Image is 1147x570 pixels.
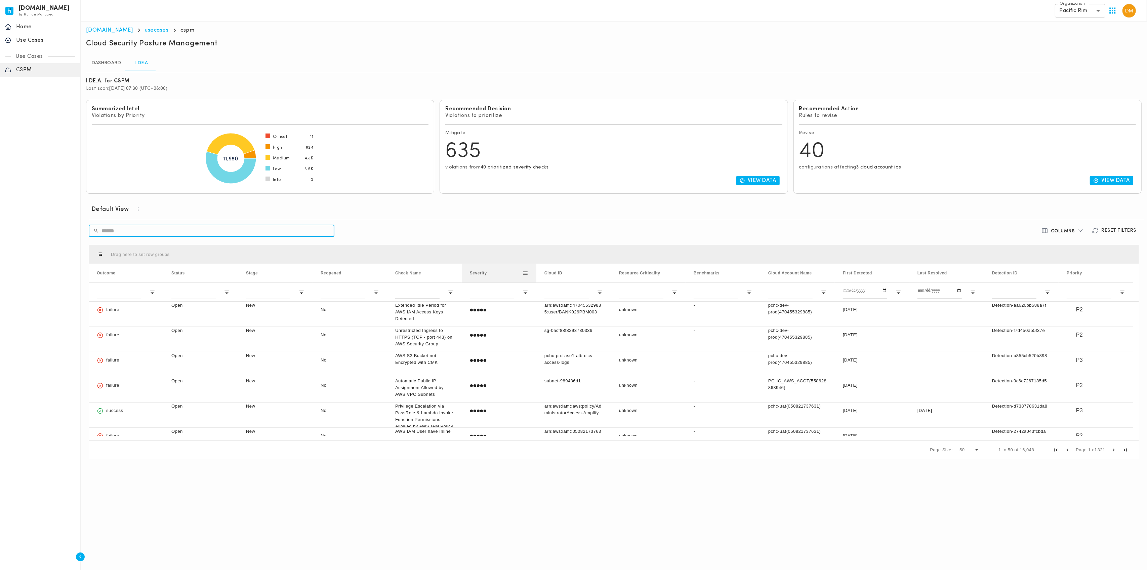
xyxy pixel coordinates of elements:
div: No [313,302,387,327]
span: Priority [1067,271,1082,275]
span: Info [273,177,281,183]
p: arn:aws:iam::050821737631:user/BANK139PBM003 [544,428,603,442]
div: medium [470,378,528,393]
p: CSPM [16,67,76,73]
span: to [1002,447,1007,452]
h6: Columns [1051,228,1075,234]
span: Medium [273,156,290,161]
span: 3 Stars [470,383,487,388]
span: 3 Stars [470,332,487,337]
nav: breadcrumb [86,27,1142,34]
input: First Detected Filter Input [843,286,887,299]
a: Dashboard [86,55,126,71]
div: Last Page [1122,447,1128,453]
span: Detection ID [992,271,1018,275]
div: high [470,302,528,317]
div: [DATE] [835,352,909,377]
p: - [694,378,752,384]
p: Detection-f7d450a55f37e [992,327,1051,334]
button: Open Filter Menu [671,289,678,295]
p: subnet-989486d1 [544,378,603,384]
div: No [313,428,387,453]
p: P2 [1076,306,1083,313]
span: unknown [619,433,638,438]
span: 11 [310,134,313,140]
button: Open Filter Menu [522,289,528,295]
button: User [1120,1,1139,20]
span: 2 Stars [470,408,487,413]
p: cspm [181,27,195,34]
p: violations from [445,164,782,170]
span: Drag here to set row groups [111,252,170,257]
p: - [694,327,752,334]
span: 1 [1088,447,1091,452]
button: Open Filter Menu [1119,289,1125,295]
p: Detection-b855cb520b898 [992,352,1051,359]
p: P3 [1076,407,1083,414]
p: - [694,352,752,359]
p: New [246,302,304,309]
button: Open Filter Menu [149,289,155,295]
p: New [246,352,304,359]
span: Benchmarks [694,271,720,275]
span: High [273,145,282,150]
p: PCHC_AWS_ACCT(558628868946) [768,378,827,391]
span: unknown [619,357,638,363]
h6: [DOMAIN_NAME] [19,6,70,11]
p: AWS S3 Bucket not Encrypted with CMK [395,352,454,366]
h6: Recommended Action [799,106,1136,112]
p: View Data [1101,177,1130,184]
a: I.DE.A [126,55,157,71]
span: Cloud Account Name [768,271,812,275]
button: Open Filter Menu [373,289,379,295]
div: 50 [959,447,974,452]
p: - [694,428,752,435]
div: Pacific Rim [1055,4,1105,17]
input: Last Resolved Filter Input [917,286,962,299]
span: Low [273,166,281,172]
div: No [313,377,387,402]
span: 40 [799,141,825,162]
span: Resource Criticality [619,271,660,275]
p: arn:aws:iam::aws:policy/AdministratorAccess-Amplify [544,403,603,416]
span: Stage [246,271,258,275]
span: Reopened [321,271,341,275]
h6: Recommended Decision [445,106,782,112]
span: unknown [619,307,638,312]
h5: Cloud Security Posture Management [86,39,218,48]
p: Use Cases [11,53,48,60]
p: - [694,403,752,410]
button: Open Filter Menu [298,289,304,295]
h6: Default View [91,205,129,214]
img: invicta.io [5,7,13,15]
div: low [470,352,528,368]
a: usecases [145,28,169,33]
div: Previous Page [1064,447,1070,453]
span: 4 Stars [470,307,487,312]
p: pchc-dev-prod(470455329885) [768,327,827,341]
div: medium [470,327,528,343]
div: [DATE] [835,377,909,402]
span: Outcome [97,271,116,275]
span: unknown [619,332,638,337]
p: success [106,403,123,418]
p: failure [106,327,119,343]
span: 6.5K [305,166,314,172]
p: Open [171,428,230,435]
p: failure [106,352,119,368]
div: low [470,428,528,444]
p: pchc-dev-prod(470455329885) [768,302,827,315]
button: View Data [736,176,780,185]
button: Open Filter Menu [970,289,976,295]
p: P2 [1076,332,1083,338]
div: First Page [1053,447,1059,453]
p: Mitigate [445,130,782,136]
p: - [694,302,752,309]
tspan: 11,980 [224,156,238,162]
span: 1 [998,447,1001,452]
p: Revise [799,130,1136,136]
p: failure [106,302,119,317]
h6: Reset Filters [1101,228,1136,234]
div: [DATE] [835,403,909,427]
p: Open [171,403,230,410]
